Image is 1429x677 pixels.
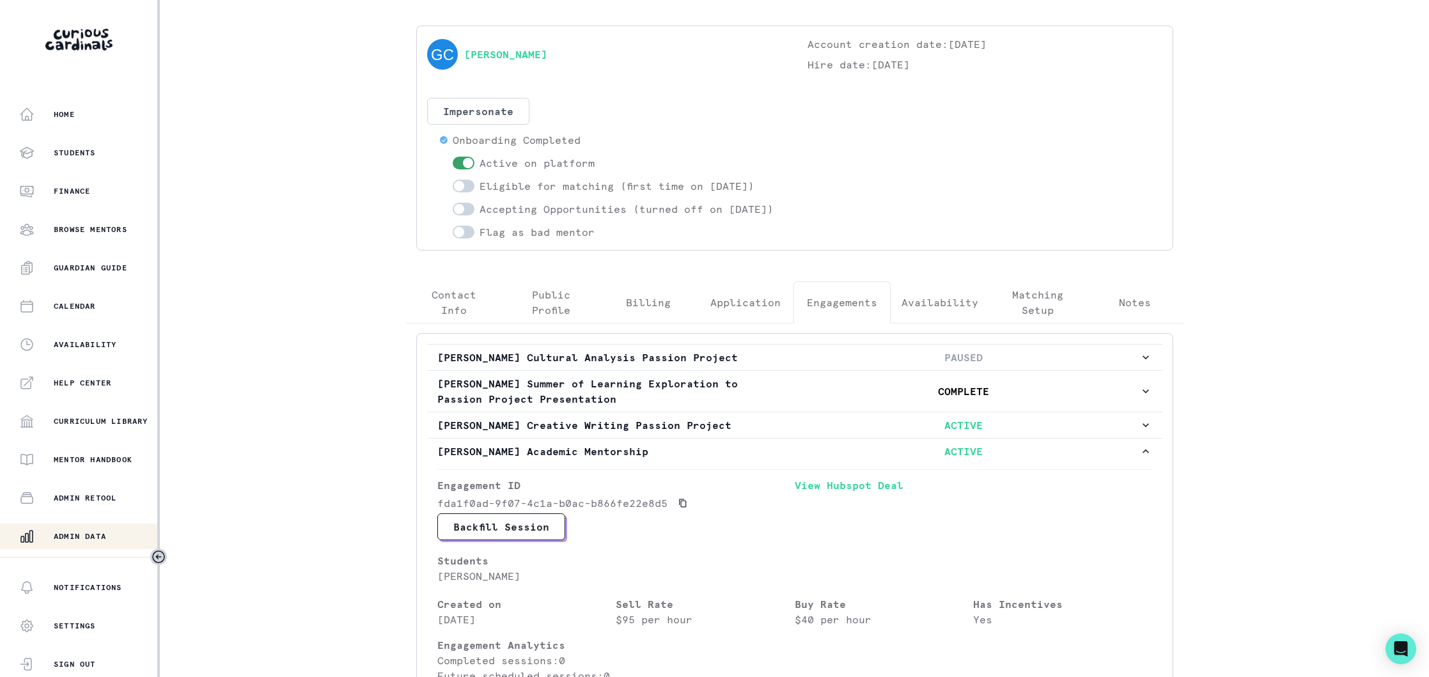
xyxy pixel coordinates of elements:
[437,495,668,511] p: fda1f0ad-9f07-4c1a-b0ac-b866fe22e8d5
[437,376,788,407] p: [PERSON_NAME] Summer of Learning Exploration to Passion Project Presentation
[427,39,458,70] img: svg
[902,295,978,310] p: Availability
[437,417,788,433] p: [PERSON_NAME] Creative Writing Passion Project
[480,178,754,194] p: Eligible for matching (first time on [DATE])
[808,36,1162,52] p: Account creation date: [DATE]
[788,384,1139,399] p: COMPLETE
[150,549,167,565] button: Toggle sidebar
[1119,295,1151,310] p: Notes
[437,513,565,540] button: Backfill Session
[437,568,795,584] p: [PERSON_NAME]
[427,371,1162,412] button: [PERSON_NAME] Summer of Learning Exploration to Passion Project PresentationCOMPLETE
[427,412,1162,438] button: [PERSON_NAME] Creative Writing Passion ProjectACTIVE
[437,444,788,459] p: [PERSON_NAME] Academic Mentorship
[973,612,1152,627] p: Yes
[673,493,693,513] button: Copied to clipboard
[437,612,616,627] p: [DATE]
[54,263,127,273] p: Guardian Guide
[437,350,788,365] p: [PERSON_NAME] Cultural Analysis Passion Project
[54,659,96,669] p: Sign Out
[54,493,116,503] p: Admin Retool
[437,478,795,493] p: Engagement ID
[437,637,616,653] p: Engagement Analytics
[973,596,1152,612] p: Has Incentives
[437,653,616,668] p: Completed sessions: 0
[808,57,1162,72] p: Hire date: [DATE]
[480,155,595,171] p: Active on platform
[45,29,113,51] img: Curious Cardinals Logo
[626,295,671,310] p: Billing
[616,596,795,612] p: Sell Rate
[453,132,581,148] p: Onboarding Completed
[788,444,1139,459] p: ACTIVE
[807,295,877,310] p: Engagements
[54,339,116,350] p: Availability
[54,531,106,541] p: Admin Data
[54,621,96,631] p: Settings
[480,201,774,217] p: Accepting Opportunities (turned off on [DATE])
[1386,634,1416,664] div: Open Intercom Messenger
[788,417,1139,433] p: ACTIVE
[480,224,595,240] p: Flag as bad mentor
[513,287,589,318] p: Public Profile
[795,612,974,627] p: $40 per hour
[1000,287,1075,318] p: Matching Setup
[54,148,96,158] p: Students
[464,47,547,62] a: [PERSON_NAME]
[54,109,75,120] p: Home
[427,345,1162,370] button: [PERSON_NAME] Cultural Analysis Passion ProjectPAUSED
[437,596,616,612] p: Created on
[437,553,795,568] p: Students
[54,301,96,311] p: Calendar
[417,287,492,318] p: Contact Info
[795,478,1152,513] a: View Hubspot Deal
[54,582,122,593] p: Notifications
[795,596,974,612] p: Buy Rate
[427,98,529,125] button: Impersonate
[54,416,148,426] p: Curriculum Library
[54,224,127,235] p: Browse Mentors
[54,455,132,465] p: Mentor Handbook
[427,439,1162,464] button: [PERSON_NAME] Academic MentorshipACTIVE
[54,186,90,196] p: Finance
[54,378,111,388] p: Help Center
[788,350,1139,365] p: PAUSED
[616,612,795,627] p: $95 per hour
[710,295,781,310] p: Application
